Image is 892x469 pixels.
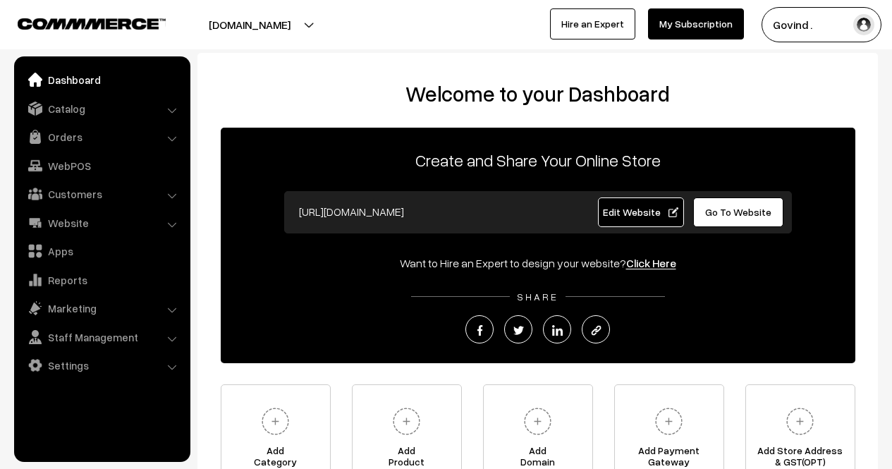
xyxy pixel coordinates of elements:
a: My Subscription [648,8,744,39]
a: COMMMERCE [18,14,141,31]
span: SHARE [510,291,566,303]
a: Website [18,210,185,236]
a: Customers [18,181,185,207]
a: WebPOS [18,153,185,178]
div: Want to Hire an Expert to design your website? [221,255,855,272]
a: Marketing [18,296,185,321]
a: Go To Website [693,197,784,227]
img: plus.svg [387,402,426,441]
img: plus.svg [781,402,819,441]
img: user [853,14,874,35]
a: Apps [18,238,185,264]
a: Click Here [626,256,676,270]
span: Go To Website [705,206,771,218]
img: plus.svg [518,402,557,441]
button: [DOMAIN_NAME] [159,7,340,42]
a: Orders [18,124,185,150]
a: Settings [18,353,185,378]
a: Staff Management [18,324,185,350]
a: Reports [18,267,185,293]
a: Edit Website [598,197,684,227]
p: Create and Share Your Online Store [221,147,855,173]
a: Catalog [18,96,185,121]
h2: Welcome to your Dashboard [212,81,864,106]
a: Dashboard [18,67,185,92]
a: Hire an Expert [550,8,635,39]
span: Edit Website [603,206,678,218]
img: plus.svg [256,402,295,441]
img: COMMMERCE [18,18,166,29]
img: plus.svg [649,402,688,441]
button: Govind . [762,7,881,42]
